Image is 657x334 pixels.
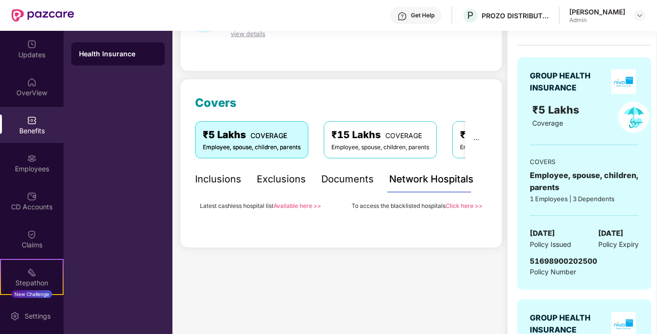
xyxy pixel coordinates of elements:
[618,102,649,133] img: policyIcon
[530,268,576,276] span: Policy Number
[352,202,446,209] span: To access the blacklisted hospitals
[482,11,549,20] div: PROZO DISTRIBUTION PRIVATE LIMITED
[10,311,20,321] img: svg+xml;base64,PHN2ZyBpZD0iU2V0dGluZy0yMHgyMCIgeG1sbnM9Imh0dHA6Ly93d3cudzMub3JnLzIwMDAvc3ZnIiB3aW...
[12,9,74,22] img: New Pazcare Logo
[27,77,37,87] img: svg+xml;base64,PHN2ZyBpZD0iSG9tZSIgeG1sbnM9Imh0dHA6Ly93d3cudzMub3JnLzIwMDAvc3ZnIiB3aWR0aD0iMjAiIG...
[12,290,52,298] div: New Challenge
[636,12,644,19] img: svg+xml;base64,PHN2ZyBpZD0iRHJvcGRvd24tMzJ4MzIiIHhtbG5zPSJodHRwOi8vd3d3LnczLm9yZy8yMDAwL3N2ZyIgd2...
[532,119,563,127] span: Coverage
[532,103,582,116] span: ₹5 Lakhs
[331,128,429,142] div: ₹15 Lakhs
[446,202,483,209] a: Click here >>
[611,69,636,94] img: insurerLogo
[530,70,608,94] div: GROUP HEALTH INSURANCE
[460,143,558,152] div: Employee, spouse, children, parents
[331,143,429,152] div: Employee, spouse, children, parents
[411,12,434,19] div: Get Help
[200,202,274,209] span: Latest cashless hospital list
[397,12,407,21] img: svg+xml;base64,PHN2ZyBpZD0iSGVscC0zMngzMiIgeG1sbnM9Imh0dHA6Ly93d3cudzMub3JnLzIwMDAvc3ZnIiB3aWR0aD...
[27,268,37,277] img: svg+xml;base64,PHN2ZyB4bWxucz0iaHR0cDovL3d3dy53My5vcmcvMjAwMC9zdmciIHdpZHRoPSIyMSIgaGVpZ2h0PSIyMC...
[203,143,301,152] div: Employee, spouse, children, parents
[257,172,306,187] div: Exclusions
[274,202,321,209] a: Available here >>
[321,172,374,187] div: Documents
[598,228,623,239] span: [DATE]
[385,131,422,140] span: COVERAGE
[203,128,301,142] div: ₹5 Lakhs
[467,10,473,21] span: P
[530,239,571,250] span: Policy Issued
[465,121,487,158] button: ellipsis
[473,136,480,143] span: ellipsis
[231,30,265,38] span: view details
[530,157,639,167] div: COVERS
[250,131,287,140] span: COVERAGE
[389,172,473,187] div: Network Hospitals
[1,278,63,288] div: Stepathon
[27,230,37,239] img: svg+xml;base64,PHN2ZyBpZD0iQ2xhaW0iIHhtbG5zPSJodHRwOi8vd3d3LnczLm9yZy8yMDAwL3N2ZyIgd2lkdGg9IjIwIi...
[27,39,37,49] img: svg+xml;base64,PHN2ZyBpZD0iVXBkYXRlZCIgeG1sbnM9Imh0dHA6Ly93d3cudzMub3JnLzIwMDAvc3ZnIiB3aWR0aD0iMj...
[569,16,625,24] div: Admin
[22,311,53,321] div: Settings
[79,49,157,59] div: Health Insurance
[530,194,639,204] div: 1 Employees | 3 Dependents
[195,172,241,187] div: Inclusions
[27,116,37,125] img: svg+xml;base64,PHN2ZyBpZD0iQmVuZWZpdHMiIHhtbG5zPSJodHRwOi8vd3d3LnczLm9yZy8yMDAwL3N2ZyIgd2lkdGg9Ij...
[195,96,237,110] span: Covers
[598,239,639,250] span: Policy Expiry
[569,7,625,16] div: [PERSON_NAME]
[27,154,37,163] img: svg+xml;base64,PHN2ZyBpZD0iRW1wbG95ZWVzIiB4bWxucz0iaHR0cDovL3d3dy53My5vcmcvMjAwMC9zdmciIHdpZHRoPS...
[530,228,555,239] span: [DATE]
[27,192,37,201] img: svg+xml;base64,PHN2ZyBpZD0iQ0RfQWNjb3VudHMiIGRhdGEtbmFtZT0iQ0QgQWNjb3VudHMiIHhtbG5zPSJodHRwOi8vd3...
[460,128,558,142] div: ₹2 Lakhs
[530,169,639,193] div: Employee, spouse, children, parents
[530,257,597,266] span: 51698900202500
